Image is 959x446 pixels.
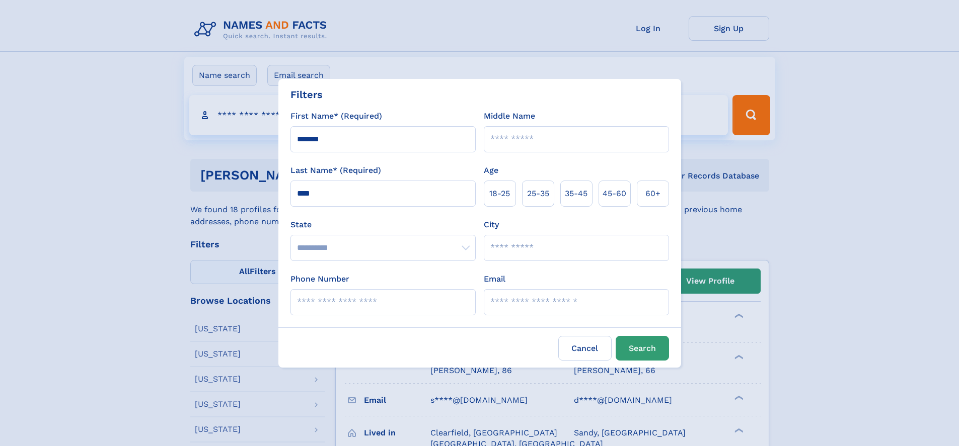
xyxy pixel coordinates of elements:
[616,336,669,361] button: Search
[484,219,499,231] label: City
[484,273,505,285] label: Email
[290,219,476,231] label: State
[290,164,381,176] label: Last Name* (Required)
[565,188,587,200] span: 35‑45
[290,273,349,285] label: Phone Number
[290,87,323,102] div: Filters
[484,164,498,176] label: Age
[527,188,549,200] span: 25‑35
[603,188,626,200] span: 45‑60
[645,188,660,200] span: 60+
[290,110,382,122] label: First Name* (Required)
[484,110,535,122] label: Middle Name
[558,336,612,361] label: Cancel
[489,188,510,200] span: 18‑25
